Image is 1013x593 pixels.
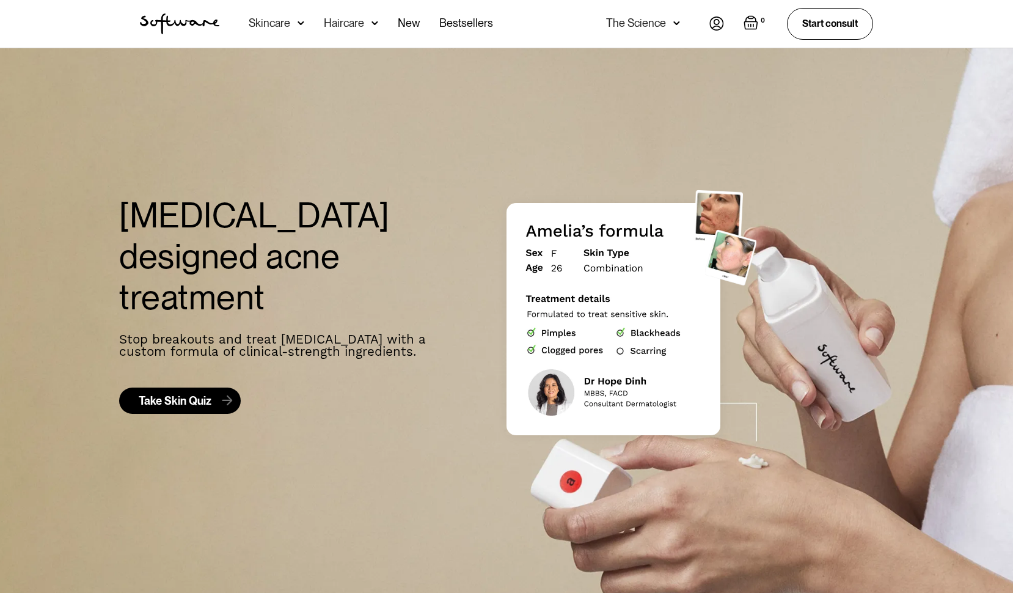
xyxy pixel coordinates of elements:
[705,229,756,286] img: After image of a woman without acne
[249,17,290,29] div: Skincare
[758,15,767,26] div: 0
[787,8,873,39] a: Start consult
[371,17,378,29] img: arrow down
[506,203,720,435] img: Amelia formula profile
[298,17,304,29] img: arrow down
[744,15,767,32] a: Open empty cart
[324,17,364,29] div: Haircare
[119,388,241,414] a: Take Skin Quiz
[693,190,743,245] img: Before image of a woman with acne
[606,17,666,29] div: The Science
[119,333,474,358] p: Stop breakouts and treat [MEDICAL_DATA] with a custom formula of clinical-strength ingredients.
[140,13,219,34] a: home
[673,17,680,29] img: arrow down
[140,13,219,34] img: Software Logo
[119,195,474,319] h1: [MEDICAL_DATA] designed acne treatment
